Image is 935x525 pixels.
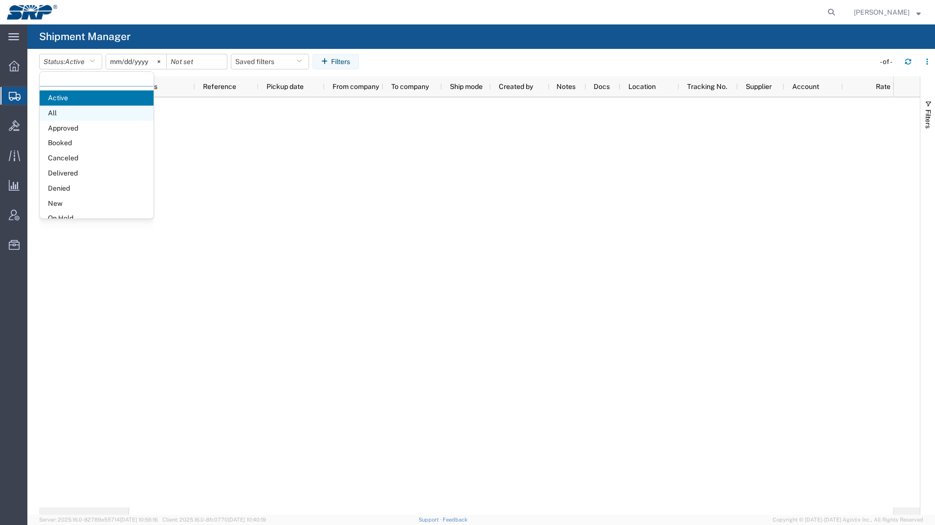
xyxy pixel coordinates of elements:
[40,121,154,136] span: Approved
[687,83,727,90] span: Tracking No.
[40,166,154,181] span: Delivered
[450,83,483,90] span: Ship mode
[40,106,154,121] span: All
[167,54,227,69] input: Not set
[880,57,897,67] div: - of -
[773,516,923,524] span: Copyright © [DATE]-[DATE] Agistix Inc., All Rights Reserved
[628,83,656,90] span: Location
[924,109,932,129] span: Filters
[39,517,158,523] span: Server: 2025.16.0-82789e55714
[40,181,154,196] span: Denied
[106,54,166,69] input: Not set
[120,517,158,523] span: [DATE] 10:56:16
[333,83,379,90] span: From company
[267,83,304,90] span: Pickup date
[391,83,429,90] span: To company
[854,7,910,18] span: Ed Simmons
[853,6,921,18] button: [PERSON_NAME]
[203,83,236,90] span: Reference
[40,90,154,106] span: Active
[7,5,57,20] img: logo
[851,83,890,90] span: Rate
[443,517,467,523] a: Feedback
[40,196,154,211] span: New
[39,54,102,69] button: Status:Active
[792,83,819,90] span: Account
[746,83,772,90] span: Supplier
[557,83,576,90] span: Notes
[40,151,154,166] span: Canceled
[40,211,154,226] span: On Hold
[39,24,131,49] h4: Shipment Manager
[594,83,610,90] span: Docs
[162,517,266,523] span: Client: 2025.16.0-8fc0770
[312,54,359,69] button: Filters
[65,58,85,66] span: Active
[419,517,443,523] a: Support
[228,517,266,523] span: [DATE] 10:40:19
[499,83,533,90] span: Created by
[231,54,309,69] button: Saved filters
[40,135,154,151] span: Booked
